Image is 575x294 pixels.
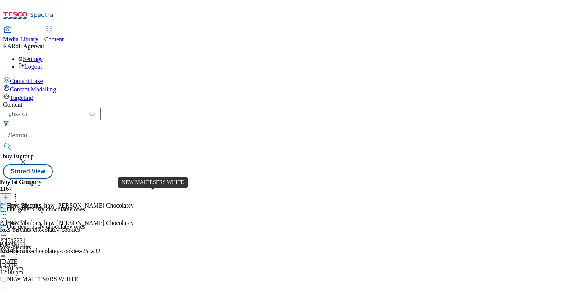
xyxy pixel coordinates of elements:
div: Fox's Biscuits [7,202,41,209]
a: Targeting [3,93,572,101]
span: Targeting [10,94,33,101]
a: Media Library [3,27,38,43]
span: buylistgroup [3,153,34,159]
div: How fabulous, how [PERSON_NAME] Chocolatey [7,220,134,226]
span: RA [3,43,11,49]
span: Content [44,36,64,42]
span: Content Modelling [10,86,56,93]
a: Content Lake [3,76,572,85]
div: NEW MALTESERS WHITE [7,276,78,283]
a: Settings [18,56,43,62]
a: Logout [18,63,42,70]
a: Content Modelling [3,85,572,93]
a: Content [44,27,64,43]
span: Roli Agrawal [11,43,44,49]
span: Content Lake [10,78,43,84]
input: Search [3,128,572,143]
button: Stored View [3,164,53,179]
div: Content [3,101,572,108]
div: How fabulous, how [PERSON_NAME] Chocolatey [7,202,134,209]
span: Media Library [3,36,38,42]
svg: Search Filters [3,120,9,126]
